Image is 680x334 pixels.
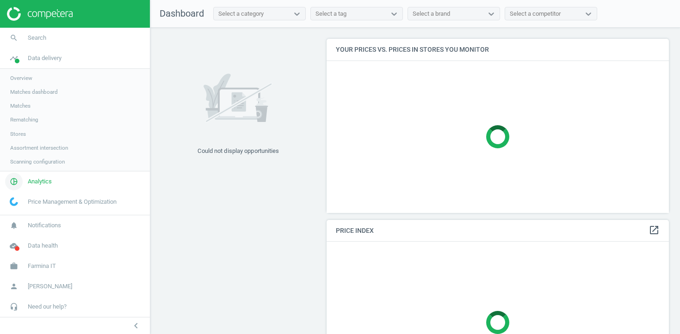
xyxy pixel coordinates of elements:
[28,54,62,62] span: Data delivery
[315,10,346,18] div: Select a tag
[5,29,23,47] i: search
[10,158,65,165] span: Scanning configuration
[649,225,660,237] a: open_in_new
[10,116,38,123] span: Rematching
[124,320,148,332] button: chevron_left
[130,320,142,331] i: chevron_left
[10,102,31,109] span: Matches
[5,298,23,316] i: headset_mic
[28,282,72,291] span: [PERSON_NAME]
[413,10,450,18] div: Select a brand
[28,303,67,311] span: Need our help?
[5,173,23,190] i: pie_chart_outlined
[327,220,669,242] h4: Price Index
[28,198,117,206] span: Price Management & Optimization
[10,88,58,96] span: Matches dashboard
[28,34,46,42] span: Search
[5,217,23,234] i: notifications
[10,74,32,82] span: Overview
[649,225,660,236] i: open_in_new
[160,8,204,19] span: Dashboard
[10,197,18,206] img: wGWNvw8QSZomAAAAABJRU5ErkJggg==
[7,7,73,21] img: ajHJNr6hYgQAAAAASUVORK5CYII=
[28,242,58,250] span: Data health
[5,257,23,275] i: work
[5,49,23,67] i: timeline
[5,278,23,295] i: person
[28,262,56,270] span: Farmina IT
[327,39,669,61] h4: Your prices vs. prices in stores you monitor
[28,221,61,230] span: Notifications
[198,147,279,155] div: Could not display opportunities
[28,177,52,186] span: Analytics
[10,144,68,152] span: Assortment intersection
[204,61,273,135] img: 7171a7ce662e02b596aeec34d53f281b.svg
[10,130,26,138] span: Stores
[510,10,561,18] div: Select a competitor
[218,10,264,18] div: Select a category
[5,237,23,255] i: cloud_done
